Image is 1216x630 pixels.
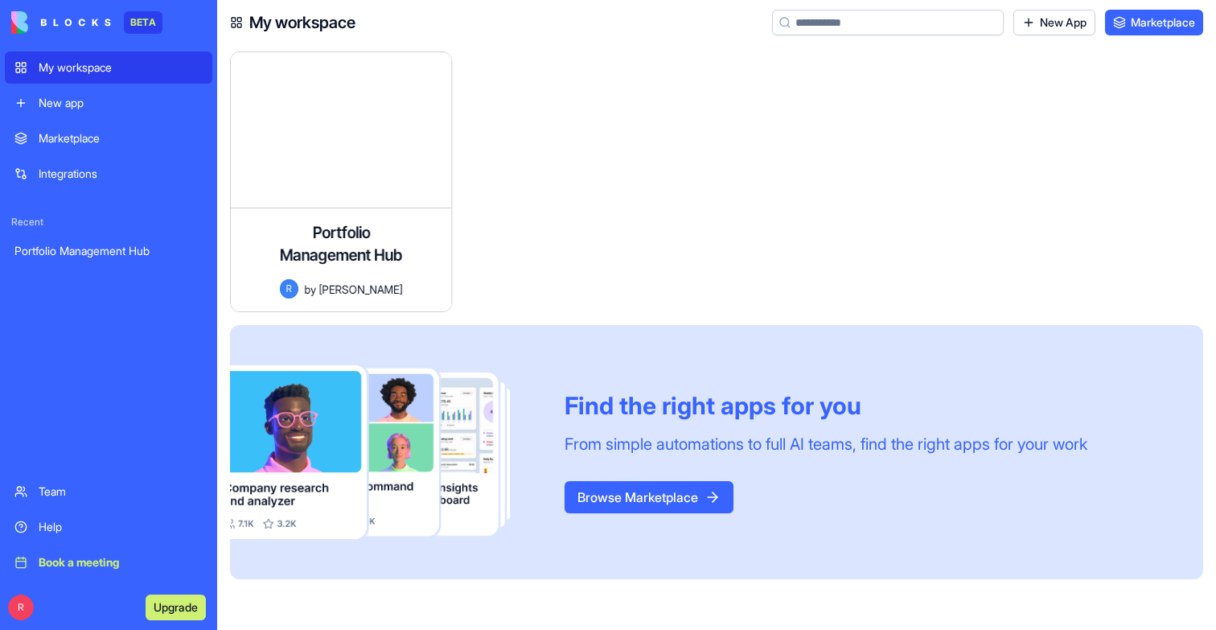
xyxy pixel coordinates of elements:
[5,476,212,508] a: Team
[146,595,206,620] button: Upgrade
[5,87,212,119] a: New app
[8,595,34,620] span: R
[39,519,203,535] div: Help
[1013,10,1095,35] a: New App
[5,235,212,267] a: Portfolio Management Hub
[39,166,203,182] div: Integrations
[5,158,212,190] a: Integrations
[1105,10,1203,35] a: Marketplace
[565,481,733,513] button: Browse Marketplace
[230,51,463,312] a: Portfolio Management HubRby[PERSON_NAME]
[5,546,212,579] a: Book a meeting
[319,281,403,298] span: [PERSON_NAME]
[280,221,402,266] h4: Portfolio Management Hub
[39,95,203,111] div: New app
[280,279,298,299] span: R
[5,122,212,154] a: Marketplace
[5,216,212,229] span: Recent
[565,433,1087,455] div: From simple automations to full AI teams, find the right apps for your work
[14,243,203,259] div: Portfolio Management Hub
[304,281,315,298] span: by
[11,11,162,34] a: BETA
[124,11,162,34] div: BETA
[5,51,212,84] a: My workspace
[39,484,203,500] div: Team
[5,511,212,543] a: Help
[11,11,111,34] img: logo
[249,11,355,34] h4: My workspace
[146,599,206,615] a: Upgrade
[39,554,203,570] div: Book a meeting
[565,391,1087,420] div: Find the right apps for you
[565,489,733,505] a: Browse Marketplace
[39,130,203,146] div: Marketplace
[39,60,203,76] div: My workspace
